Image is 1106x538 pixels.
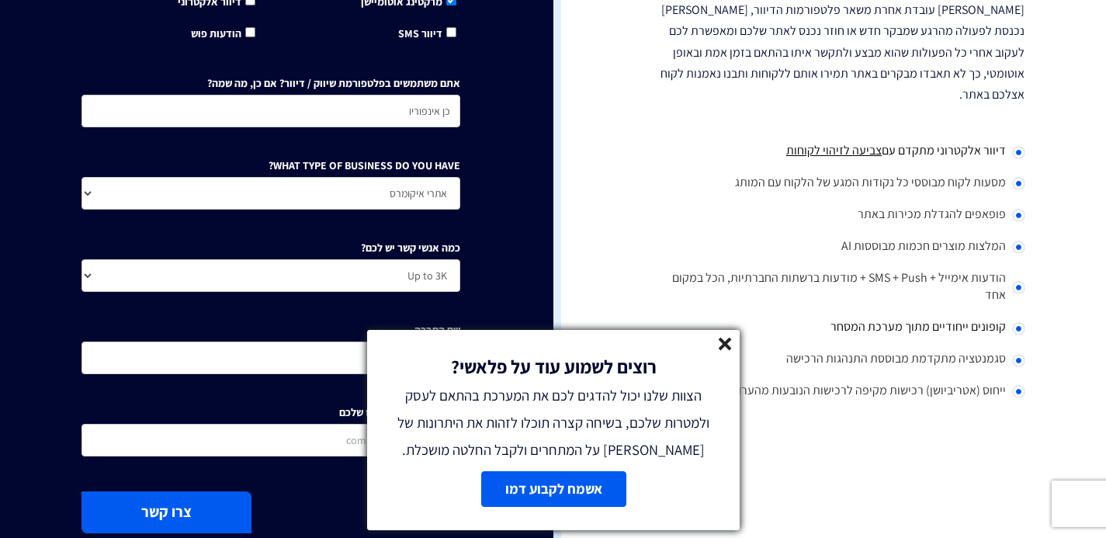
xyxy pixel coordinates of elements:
[647,168,1025,200] li: מסעות לקוח מבוססי כל נקודות המגע של הלקוח עם המותג
[207,75,460,91] label: אתם משתמשים בפלטפורמת שיווק / דיוור? אם כן, מה שמה?
[647,344,1025,376] li: סגמנטציה מתקדמת מבוססת התנהגות הרכישה
[269,158,460,173] label: WHAT TYPE OF BUSINESS DO YOU HAVE?
[786,142,882,158] span: צביעה לזיהוי לקוחות
[647,376,1025,408] li: ייחוס (אטריביושן) רכישות מקיפה לרכישות הנובעות מהערוצים השונים
[339,404,460,420] label: כתובת האתר אינטרנט שלכם
[830,318,1006,335] span: קופונים ייחודיים מתוך מערכת המסחר
[81,491,251,533] button: צרו קשר
[361,240,460,255] label: כמה אנשי קשר יש לכם?
[882,142,1006,158] span: דיוור אלקטרוני מתקדם עם
[647,231,1025,263] li: המלצות מוצרים חכמות מבוססות AI
[245,27,255,37] input: הודעות פוש
[398,24,460,41] label: דיוור SMS
[81,424,460,456] input: company-website.com
[191,24,259,41] label: הודעות פוש
[446,27,456,37] input: דיוור SMS
[647,263,1025,313] li: הודעות אימייל + SMS + Push + מודעות ברשתות החברתיות, הכל במקום אחד
[647,200,1025,231] li: פופאפים להגדלת מכירות באתר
